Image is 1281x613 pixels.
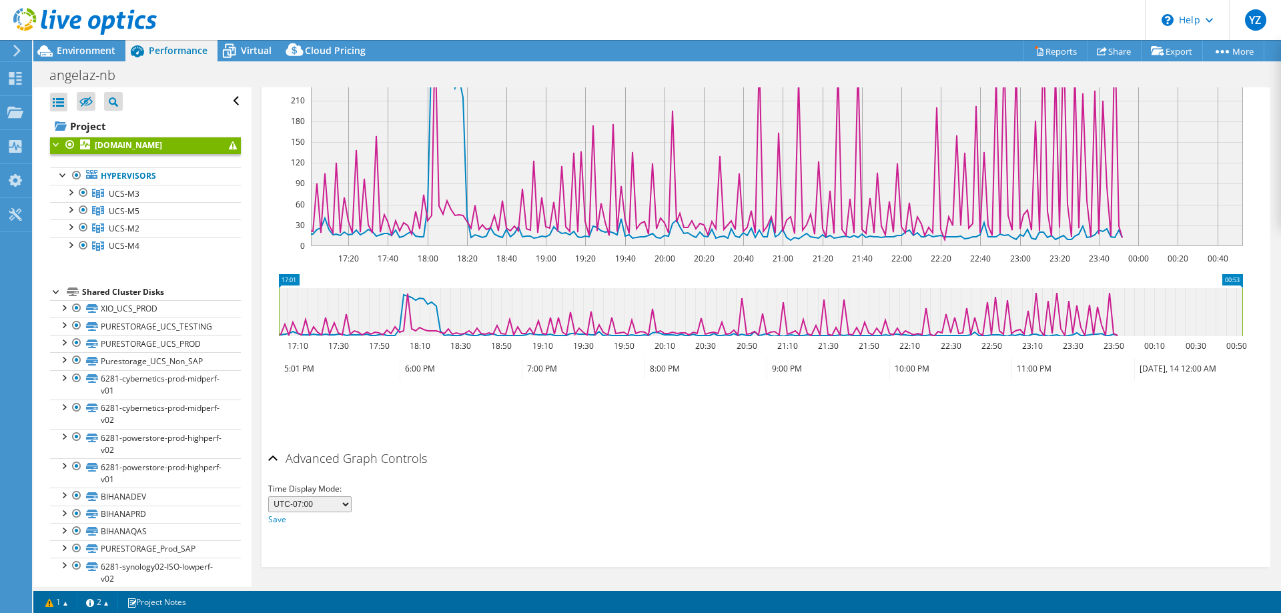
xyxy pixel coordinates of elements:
a: 6281-synology02-ISO-lowperf-v02 [50,558,241,587]
text: 17:20 [338,253,359,264]
a: Hypervisors [50,167,241,185]
span: Cloud Pricing [305,44,366,57]
text: 19:30 [573,340,594,352]
text: 00:10 [1144,340,1165,352]
h2: Advanced Graph Controls [268,445,427,472]
text: 17:40 [378,253,398,264]
text: 00:00 [1128,253,1149,264]
text: 00:40 [1208,253,1228,264]
text: 19:10 [532,340,553,352]
a: Share [1087,41,1142,61]
a: UCS-M4 [50,237,241,255]
text: 21:50 [859,340,879,352]
text: 210 [291,95,305,106]
text: 180 [291,115,305,127]
a: PURESTORAGE_Prod_SAP [50,540,241,558]
span: YZ [1245,9,1266,31]
a: BIHANADEV [50,488,241,505]
a: 6281-powerstore-prod-highperf-v01 [50,458,241,488]
a: More [1202,41,1264,61]
text: 20:00 [655,253,675,264]
text: 20:10 [655,340,675,352]
a: UCS-M3 [50,185,241,202]
a: 6281-powerstore-prod-highperf-v02 [50,429,241,458]
text: 18:10 [410,340,430,352]
div: Shared Cluster Disks [82,284,241,300]
a: Project [50,115,241,137]
text: 21:40 [852,253,873,264]
text: 21:00 [773,253,793,264]
text: 23:40 [1089,253,1110,264]
text: 21:20 [813,253,833,264]
a: Reports [1023,41,1088,61]
text: 19:00 [536,253,556,264]
text: 21:30 [818,340,839,352]
span: Environment [57,44,115,57]
text: 0 [300,240,305,251]
text: 19:50 [614,340,634,352]
a: 6281-cybernetics-prod-midperf-v01 [50,370,241,400]
a: Save [268,514,286,525]
a: 2 [77,594,118,610]
text: 21:10 [777,340,798,352]
a: PURESTORAGE_UCS_PROD [50,335,241,352]
text: 22:20 [931,253,951,264]
text: 60 [296,199,305,210]
text: 17:50 [369,340,390,352]
text: 18:50 [491,340,512,352]
a: BIHANAPRD [50,506,241,523]
a: [DOMAIN_NAME] [50,137,241,154]
text: 18:30 [450,340,471,352]
text: 22:10 [899,340,920,352]
text: 17:30 [328,340,349,352]
text: 23:30 [1063,340,1084,352]
span: Time Display Mode: [268,483,342,494]
span: UCS-M4 [109,240,139,251]
text: 00:30 [1186,340,1206,352]
a: BIHANAQAS [50,523,241,540]
a: Export [1141,41,1203,61]
text: 23:10 [1022,340,1043,352]
text: 90 [296,177,305,189]
b: [DOMAIN_NAME] [95,139,162,151]
text: 22:30 [941,340,961,352]
text: 30 [296,219,305,231]
a: UCS-M5 [50,202,241,219]
text: 00:50 [1226,340,1247,352]
a: Purestorage_UCS_Non_SAP [50,352,241,370]
text: 19:20 [575,253,596,264]
text: 22:00 [891,253,912,264]
a: PURESTORAGE_UCS_TESTING [50,318,241,335]
span: Performance [149,44,207,57]
text: 150 [291,136,305,147]
text: 120 [291,157,305,168]
a: Project Notes [117,594,195,610]
text: 17:10 [288,340,308,352]
text: 22:50 [981,340,1002,352]
text: 20:40 [733,253,754,264]
text: 23:00 [1010,253,1031,264]
span: UCS-M3 [109,188,139,199]
text: 22:40 [970,253,991,264]
a: UCS-M2 [50,219,241,237]
text: 23:50 [1104,340,1124,352]
a: 6281-cybernetics-prod-midperf-v02 [50,400,241,429]
text: 18:20 [457,253,478,264]
h1: angelaz-nb [43,68,136,83]
span: Virtual [241,44,272,57]
text: 18:00 [418,253,438,264]
span: UCS-M5 [109,205,139,217]
text: 20:20 [694,253,715,264]
text: 20:50 [737,340,757,352]
text: 18:40 [496,253,517,264]
text: 23:20 [1049,253,1070,264]
text: 00:20 [1168,253,1188,264]
svg: \n [1162,14,1174,26]
text: 19:40 [615,253,636,264]
a: 1 [36,594,77,610]
text: 20:30 [695,340,716,352]
a: XIO_UCS_PROD [50,300,241,318]
span: UCS-M2 [109,223,139,234]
